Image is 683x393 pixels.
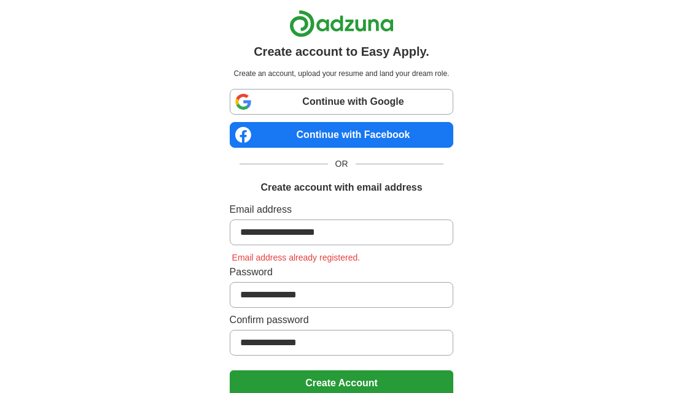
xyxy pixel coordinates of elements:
[230,122,454,148] a: Continue with Facebook
[230,253,363,262] span: Email address already registered.
[230,313,454,327] label: Confirm password
[232,68,451,79] p: Create an account, upload your resume and land your dream role.
[260,180,422,195] h1: Create account with email address
[328,158,356,170] span: OR
[289,10,394,37] img: Adzuna logo
[230,202,454,217] label: Email address
[230,89,454,115] a: Continue with Google
[230,265,454,280] label: Password
[254,42,429,61] h1: Create account to Easy Apply.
